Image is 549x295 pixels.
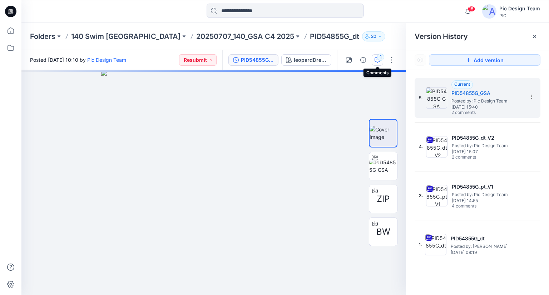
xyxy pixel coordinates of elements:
[452,155,502,160] span: 2 comments
[419,241,422,248] span: 1.
[30,56,126,64] span: Posted [DATE] 10:10 by
[452,204,502,209] span: 4 comments
[415,54,426,66] button: Show Hidden Versions
[357,54,369,66] button: Details
[419,192,423,199] span: 3.
[452,198,523,203] span: [DATE] 14:55
[452,191,523,198] span: Posted by: Pic Design Team
[429,54,540,66] button: Add version
[425,234,446,255] img: PID54855G_dt
[426,136,447,157] img: PID54855G_dt_V2
[451,97,523,105] span: Posted by: Pic Design Team
[482,4,496,19] img: avatar
[30,31,55,41] a: Folders
[451,105,523,110] span: [DATE] 15:40
[310,31,359,41] p: PID54855G_dt
[426,185,447,206] img: PID54855G_pt_V1
[451,234,522,243] h5: PID54855G_dt
[452,149,523,154] span: [DATE] 15:07
[419,95,423,101] span: 5.
[451,110,501,116] span: 2 comments
[87,57,126,63] a: Pic Design Team
[499,13,540,18] div: PIC
[241,56,274,64] div: PID54855G_GSA
[426,87,447,109] img: PID54855G_GSA
[451,89,523,97] h5: PID54855G_GSA
[419,144,423,150] span: 4.
[294,56,327,64] div: leopardDreams
[71,31,180,41] a: 140 Swim [GEOGRAPHIC_DATA]
[362,31,385,41] button: 20
[377,192,390,205] span: ZIP
[371,32,376,40] p: 20
[452,142,523,149] span: Posted by: Pic Design Team
[369,159,397,174] img: PID54855G_GSA
[228,54,278,66] button: PID54855G_GSA
[451,243,522,250] span: Posted by: Libby Wilson
[452,182,523,191] h5: PID54855G_pt_V1
[377,54,384,61] div: 1
[370,126,397,141] img: Cover Image
[451,250,522,255] span: [DATE] 08:19
[454,81,470,87] span: Current
[499,4,540,13] div: Pic Design Team
[415,32,468,41] span: Version History
[101,70,326,295] img: eyJhbGciOiJIUzI1NiIsImtpZCI6IjAiLCJzbHQiOiJzZXMiLCJ0eXAiOiJKV1QifQ.eyJkYXRhIjp7InR5cGUiOiJzdG9yYW...
[532,34,538,39] button: Close
[468,6,475,12] span: 18
[452,134,523,142] h5: PID54855G_dt_V2
[372,54,383,66] button: 1
[196,31,294,41] a: 20250707_140_GSA C4 2025
[376,225,390,238] span: BW
[281,54,331,66] button: leopardDreams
